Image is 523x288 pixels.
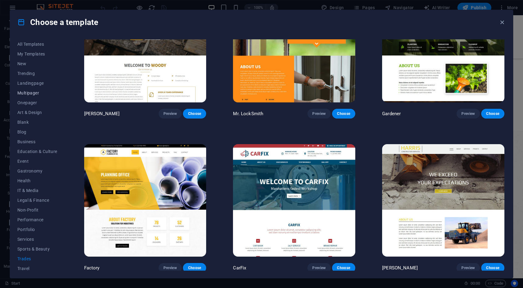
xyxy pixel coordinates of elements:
p: [PERSON_NAME] [84,111,120,117]
button: Multipager [17,88,57,98]
span: Legal & Finance [17,198,57,203]
button: Art & Design [17,108,57,117]
span: Services [17,237,57,242]
button: Blank [17,117,57,127]
button: Choose [332,109,355,119]
button: Preview [307,109,331,119]
span: Trades [17,256,57,261]
p: Factory [84,265,100,271]
button: Preview [457,109,480,119]
span: Education & Culture [17,149,57,154]
span: Blog [17,130,57,134]
button: Performance [17,215,57,225]
span: Choose [188,111,201,116]
span: Preview [461,111,475,116]
span: Landingpage [17,81,57,86]
p: CarFix [233,265,246,271]
span: All Templates [17,42,57,47]
span: Art & Design [17,110,57,115]
button: Business [17,137,57,147]
button: Trades [17,254,57,264]
span: Choose [486,265,500,270]
span: Gastronomy [17,169,57,173]
button: Portfolio [17,225,57,234]
button: New [17,59,57,69]
button: Choose [481,109,504,119]
span: Business [17,139,57,144]
button: Choose [481,263,504,273]
span: New [17,61,57,66]
span: Onepager [17,100,57,105]
button: Blog [17,127,57,137]
span: IT & Media [17,188,57,193]
button: Education & Culture [17,147,57,156]
img: Harris [382,144,504,257]
button: IT & Media [17,186,57,195]
button: Trending [17,69,57,78]
button: Onepager [17,98,57,108]
button: Health [17,176,57,186]
button: Services [17,234,57,244]
button: Gastronomy [17,166,57,176]
span: Multipager [17,91,57,95]
span: Blank [17,120,57,125]
span: Choose [486,111,500,116]
span: Preview [163,111,177,116]
p: Mr. LockSmith [233,111,263,117]
button: All Templates [17,39,57,49]
button: Preview [457,263,480,273]
button: Preview [159,109,182,119]
img: CarFix [233,144,355,257]
button: Preview [159,263,182,273]
span: Choose [337,111,350,116]
button: Non-Profit [17,205,57,215]
span: Non-Profit [17,208,57,212]
span: Preview [163,265,177,270]
h4: Choose a template [17,17,98,27]
span: Trending [17,71,57,76]
span: Health [17,178,57,183]
button: Choose [183,109,206,119]
button: Legal & Finance [17,195,57,205]
button: Choose [183,263,206,273]
span: Sports & Beauty [17,247,57,251]
button: Preview [307,263,331,273]
span: Event [17,159,57,164]
span: Performance [17,217,57,222]
button: Travel [17,264,57,273]
span: Preview [461,265,475,270]
span: Preview [312,111,326,116]
img: Factory [84,144,206,257]
span: Preview [312,265,326,270]
p: [PERSON_NAME] [382,265,418,271]
span: Travel [17,266,57,271]
p: Gardener [382,111,401,117]
span: Choose [337,265,350,270]
button: Landingpage [17,78,57,88]
button: Event [17,156,57,166]
button: My Templates [17,49,57,59]
span: My Templates [17,52,57,56]
button: Choose [332,263,355,273]
span: Portfolio [17,227,57,232]
span: Choose [188,265,201,270]
button: Sports & Beauty [17,244,57,254]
